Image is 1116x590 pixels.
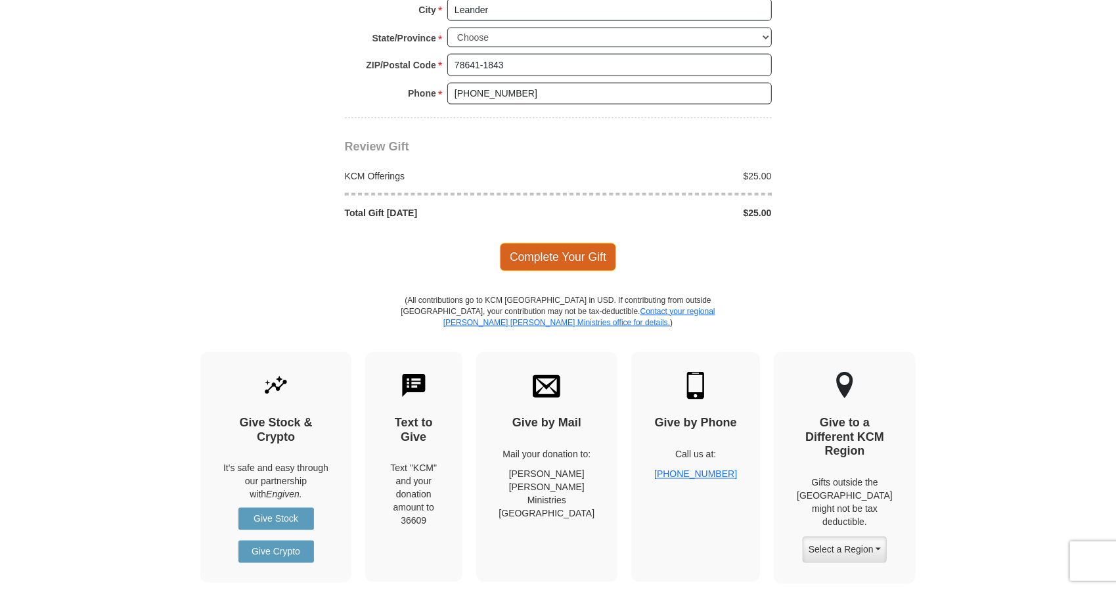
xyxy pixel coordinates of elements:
div: Text "KCM" and your donation amount to 36609 [388,462,439,528]
img: envelope.svg [533,372,560,399]
img: give-by-stock.svg [262,372,290,399]
p: Gifts outside the [GEOGRAPHIC_DATA] might not be tax deductible. [797,476,893,529]
p: It's safe and easy through our partnership with [223,462,328,501]
img: other-region [836,372,854,399]
div: $25.00 [558,170,779,183]
a: [PHONE_NUMBER] [654,469,737,480]
div: $25.00 [558,206,779,219]
div: KCM Offerings [338,170,558,183]
a: Give Crypto [238,541,314,563]
strong: State/Province [372,29,436,47]
div: Total Gift [DATE] [338,206,558,219]
h4: Text to Give [388,417,439,445]
p: [PERSON_NAME] [PERSON_NAME] Ministries [GEOGRAPHIC_DATA] [499,468,595,520]
strong: Phone [408,84,436,102]
span: Complete Your Gift [500,243,616,271]
a: Give Stock [238,508,314,530]
h4: Give by Phone [654,417,737,431]
img: mobile.svg [682,372,709,399]
strong: ZIP/Postal Code [366,56,436,74]
strong: City [418,1,435,19]
h4: Give to a Different KCM Region [797,417,893,459]
h4: Give Stock & Crypto [223,417,328,445]
img: text-to-give.svg [400,372,428,399]
p: Mail your donation to: [499,448,595,461]
h4: Give by Mail [499,417,595,431]
i: Engiven. [266,489,301,500]
p: Call us at: [654,448,737,461]
button: Select a Region [803,537,887,563]
a: Contact your regional [PERSON_NAME] [PERSON_NAME] Ministries office for details. [443,307,715,327]
span: Review Gift [345,140,409,153]
p: (All contributions go to KCM [GEOGRAPHIC_DATA] in USD. If contributing from outside [GEOGRAPHIC_D... [401,295,716,352]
